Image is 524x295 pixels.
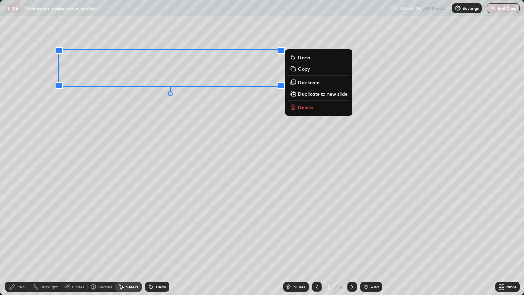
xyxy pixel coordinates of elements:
p: Delete [298,104,313,111]
button: Delete [288,102,349,112]
img: add-slide-button [363,284,369,290]
p: Copy [298,66,310,72]
img: end-class-cross [490,5,496,11]
button: Copy [288,64,349,74]
div: 5 [325,284,333,289]
button: Duplicate to new slide [288,89,349,99]
div: Slides [294,285,305,289]
p: Duplicate to new slide [298,91,348,97]
div: Undo [156,285,166,289]
button: End Class [487,3,520,13]
p: Settings [463,6,479,10]
button: Undo [288,52,349,62]
p: Duplicate [298,79,320,86]
p: Undo [298,54,310,61]
p: LIVE [7,5,18,11]
div: Highlight [40,285,58,289]
div: More [506,285,517,289]
div: / [335,284,337,289]
div: 6 [339,283,344,290]
div: Shapes [98,285,112,289]
p: Mechanical properties of matter [24,5,96,11]
div: Eraser [72,285,84,289]
div: Pen [17,285,25,289]
button: Duplicate [288,77,349,87]
img: class-settings-icons [454,5,461,11]
div: Select [126,285,138,289]
div: Add [371,285,379,289]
